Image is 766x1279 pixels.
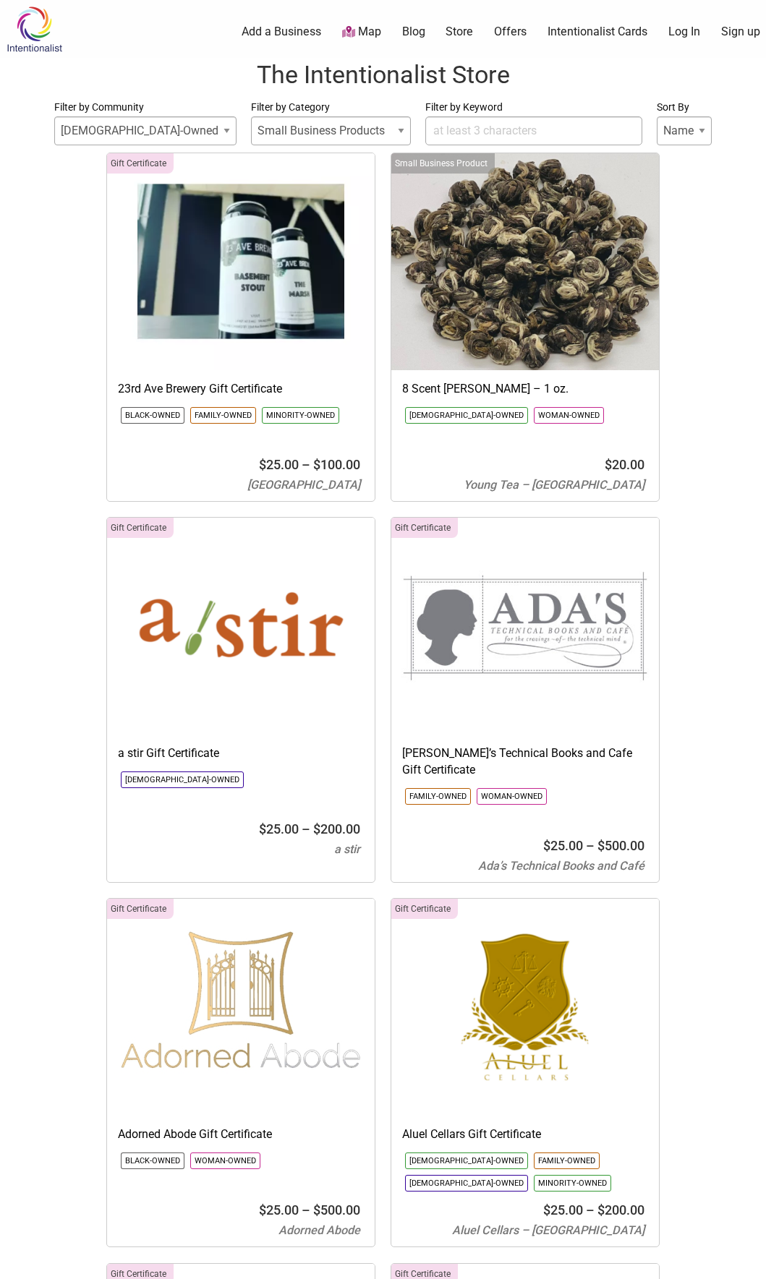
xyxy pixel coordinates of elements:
li: Click to show only this community [405,1175,528,1192]
label: Filter by Community [54,98,237,116]
li: Click to show only this community [190,407,256,424]
h3: a stir Gift Certificate [118,745,364,761]
a: Add a Business [242,24,321,40]
label: Sort By [657,98,712,116]
span: $ [543,1202,550,1218]
bdi: 500.00 [313,1202,360,1218]
input: at least 3 characters [425,116,642,145]
span: Young Tea – [GEOGRAPHIC_DATA] [464,478,644,492]
bdi: 200.00 [597,1202,644,1218]
bdi: 25.00 [543,1202,583,1218]
span: – [302,457,310,472]
bdi: 200.00 [313,821,360,837]
label: Filter by Category [251,98,411,116]
span: $ [605,457,612,472]
span: [GEOGRAPHIC_DATA] [247,478,360,492]
li: Click to show only this community [121,1152,184,1169]
label: Filter by Keyword [425,98,642,116]
li: Click to show only this community [405,788,471,805]
a: Sign up [721,24,760,40]
span: Aluel Cellars – [GEOGRAPHIC_DATA] [452,1223,644,1237]
a: Blog [402,24,425,40]
bdi: 25.00 [543,838,583,853]
span: $ [597,838,605,853]
h3: 23rd Ave Brewery Gift Certificate [118,381,364,397]
span: – [586,838,595,853]
span: a stir [334,842,360,856]
li: Click to show only this community [190,1152,260,1169]
h3: Aluel Cellars Gift Certificate [402,1126,648,1142]
span: $ [313,1202,320,1218]
bdi: 100.00 [313,457,360,472]
img: Adas Technical Books and Cafe Logo [391,518,659,735]
a: Log In [668,24,700,40]
li: Click to show only this community [534,407,604,424]
span: Ada’s Technical Books and Café [478,859,644,873]
img: Aluel Cellars [391,899,659,1116]
li: Click to show only this community [121,407,184,424]
bdi: 20.00 [605,457,644,472]
div: Click to show only this category [391,518,458,538]
a: Store [446,24,473,40]
li: Click to show only this community [477,788,547,805]
span: $ [597,1202,605,1218]
img: Young Tea 8 Scent Jasmine Green Pearl [391,153,659,370]
h1: The Intentionalist Store [14,58,752,93]
bdi: 25.00 [259,457,299,472]
h3: Adorned Abode Gift Certificate [118,1126,364,1142]
div: Click to show only this category [391,899,458,919]
li: Click to show only this community [262,407,339,424]
div: Click to show only this category [107,518,174,538]
h3: [PERSON_NAME]’s Technical Books and Cafe Gift Certificate [402,745,648,778]
div: Click to show only this category [107,899,174,919]
li: Click to show only this community [121,771,244,788]
div: Click to show only this category [107,153,174,174]
span: $ [543,838,550,853]
bdi: 25.00 [259,1202,299,1218]
span: $ [259,1202,266,1218]
h3: 8 Scent [PERSON_NAME] – 1 oz. [402,381,648,397]
a: Offers [494,24,527,40]
span: $ [259,457,266,472]
li: Click to show only this community [534,1152,600,1169]
li: Click to show only this community [405,1152,528,1169]
img: Adorned Abode Gift Certificates [107,899,375,1116]
span: $ [313,821,320,837]
bdi: 500.00 [597,838,644,853]
li: Click to show only this community [534,1175,611,1192]
a: Map [342,24,381,40]
li: Click to show only this community [405,407,528,424]
span: – [586,1202,595,1218]
span: – [302,1202,310,1218]
div: Click to show only this category [391,153,495,174]
span: $ [259,821,266,837]
span: – [302,821,310,837]
span: Adorned Abode [278,1223,360,1237]
a: Intentionalist Cards [548,24,647,40]
span: $ [313,457,320,472]
bdi: 25.00 [259,821,299,837]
